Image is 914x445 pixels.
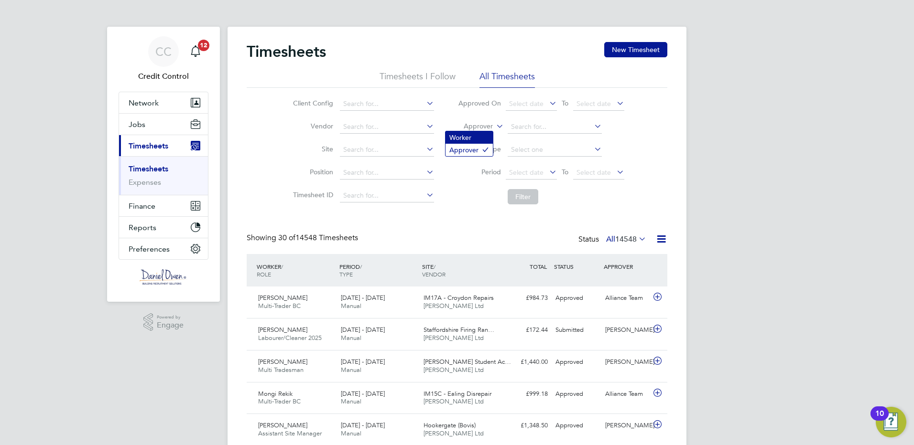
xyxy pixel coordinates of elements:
div: Showing [247,233,360,243]
div: Approved [552,386,601,402]
img: danielowen-logo-retina.png [140,269,187,285]
span: 14548 Timesheets [278,233,358,243]
input: Search for... [340,97,434,111]
span: Manual [341,366,361,374]
span: [DATE] - [DATE] [341,294,385,302]
label: Client Config [290,99,333,107]
div: £1,348.50 [502,418,552,434]
label: Approver [450,122,493,131]
button: Filter [508,189,538,204]
div: PERIOD [337,258,420,283]
button: Finance [119,195,208,216]
span: [PERSON_NAME] Ltd [424,397,484,405]
span: Select date [577,168,611,177]
label: Approved On [458,99,501,107]
button: Reports [119,217,208,238]
span: Mongi Rekik [258,390,293,398]
div: SITE [420,258,502,283]
span: [DATE] - [DATE] [341,358,385,366]
span: [PERSON_NAME] [258,358,307,366]
span: Network [129,98,159,107]
div: Approved [552,290,601,306]
a: Expenses [129,178,161,187]
span: Select date [509,168,544,177]
span: Preferences [129,244,170,254]
span: / [360,263,362,270]
li: All Timesheets [479,71,535,88]
div: £1,440.00 [502,354,552,370]
span: [PERSON_NAME] Ltd [424,302,484,310]
button: Preferences [119,238,208,259]
div: WORKER [254,258,337,283]
input: Select one [508,143,602,157]
div: [PERSON_NAME] [601,418,651,434]
input: Search for... [340,143,434,157]
span: TOTAL [530,263,547,270]
nav: Main navigation [107,27,220,302]
span: Select date [577,99,611,108]
span: [PERSON_NAME] Student Ac… [424,358,511,366]
input: Search for... [340,166,434,180]
button: Timesheets [119,135,208,156]
div: Approved [552,418,601,434]
span: Manual [341,302,361,310]
span: Staffordshire Firing Ran… [424,326,494,334]
div: Alliance Team [601,290,651,306]
div: Timesheets [119,156,208,195]
span: Labourer/Cleaner 2025 [258,334,322,342]
a: Go to home page [119,269,208,285]
div: STATUS [552,258,601,275]
span: [PERSON_NAME] [258,294,307,302]
span: [PERSON_NAME] Ltd [424,429,484,437]
span: TYPE [339,270,353,278]
span: ROLE [257,270,271,278]
a: Powered byEngage [143,313,184,331]
li: Timesheets I Follow [380,71,456,88]
div: £999.18 [502,386,552,402]
span: Assistant Site Manager [258,429,322,437]
span: 30 of [278,233,295,243]
span: Engage [157,321,184,329]
span: Reports [129,223,156,232]
span: To [559,166,571,178]
span: VENDOR [422,270,446,278]
a: CCCredit Control [119,36,208,82]
span: Jobs [129,120,145,129]
button: Open Resource Center, 10 new notifications [876,407,906,437]
span: [PERSON_NAME] [258,421,307,429]
div: Approved [552,354,601,370]
div: [PERSON_NAME] [601,354,651,370]
button: New Timesheet [604,42,667,57]
a: Timesheets [129,164,168,173]
span: [PERSON_NAME] Ltd [424,366,484,374]
span: Hookergate (Bovis) [424,421,476,429]
span: / [281,263,283,270]
span: IM17A - Croydon Repairs [424,294,494,302]
span: [DATE] - [DATE] [341,421,385,429]
input: Search for... [340,189,434,202]
span: IM15C - Ealing Disrepair [424,390,491,398]
span: / [434,263,435,270]
h2: Timesheets [247,42,326,61]
span: Timesheets [129,141,168,150]
span: Credit Control [119,71,208,82]
div: Submitted [552,322,601,338]
a: 12 [186,36,205,67]
div: [PERSON_NAME] [601,322,651,338]
div: Alliance Team [601,386,651,402]
span: Powered by [157,313,184,321]
span: [DATE] - [DATE] [341,390,385,398]
div: APPROVER [601,258,651,275]
div: £172.44 [502,322,552,338]
span: Finance [129,201,155,211]
span: Manual [341,397,361,405]
li: Worker [446,131,493,144]
label: Vendor [290,122,333,130]
label: Site [290,145,333,153]
span: Select date [509,99,544,108]
div: 10 [875,413,884,426]
span: [PERSON_NAME] [258,326,307,334]
label: All [606,234,646,244]
button: Network [119,92,208,113]
label: Position [290,168,333,176]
